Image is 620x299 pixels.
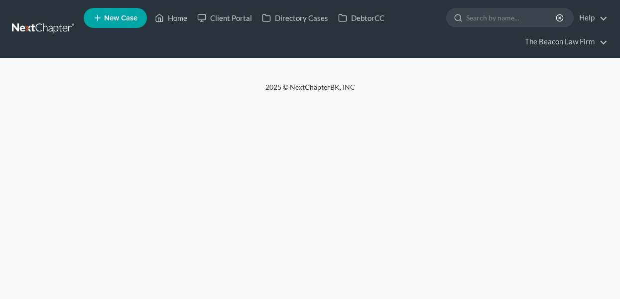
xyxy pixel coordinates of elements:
[192,9,257,27] a: Client Portal
[333,9,389,27] a: DebtorCC
[574,9,608,27] a: Help
[150,9,192,27] a: Home
[257,9,333,27] a: Directory Cases
[466,8,557,27] input: Search by name...
[104,14,137,22] span: New Case
[26,82,594,100] div: 2025 © NextChapterBK, INC
[520,33,608,51] a: The Beacon Law Firm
